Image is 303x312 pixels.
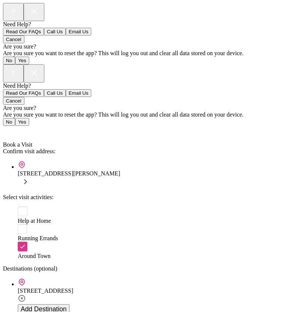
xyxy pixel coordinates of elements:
div: Confirm visit address: [3,148,300,155]
span: Book a Visit [3,141,33,148]
span: Running Errands [18,235,58,241]
button: Yes [15,118,29,126]
span: Help at Home [18,218,51,224]
div: Need Help? [3,83,300,89]
span: Back [7,128,20,134]
button: Cancel [3,36,24,43]
button: Call Us [44,28,66,36]
div: Are you sure? [3,105,300,111]
button: Email Us [66,89,91,97]
div: Are you sure you want to reset the app? This will log you out and clear all data stored on your d... [3,50,300,57]
button: Yes [15,57,29,64]
div: Destinations (optional) [3,265,300,272]
div: Are you sure? [3,43,300,50]
div: Are you sure you want to reset the app? This will log you out and clear all data stored on your d... [3,111,300,118]
a: Back [3,128,20,134]
div: [STREET_ADDRESS] [18,288,300,294]
button: No [3,57,15,64]
button: No [3,118,15,126]
div: [STREET_ADDRESS][PERSON_NAME] [18,170,300,177]
span: Around Town [18,253,51,259]
button: Read Our FAQs [3,89,44,97]
button: Call Us [44,89,66,97]
button: Email Us [66,28,91,36]
button: Cancel [3,97,24,105]
button: Read Our FAQs [3,28,44,36]
div: Need Help? [3,21,300,28]
div: Select visit activities: [3,194,300,201]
